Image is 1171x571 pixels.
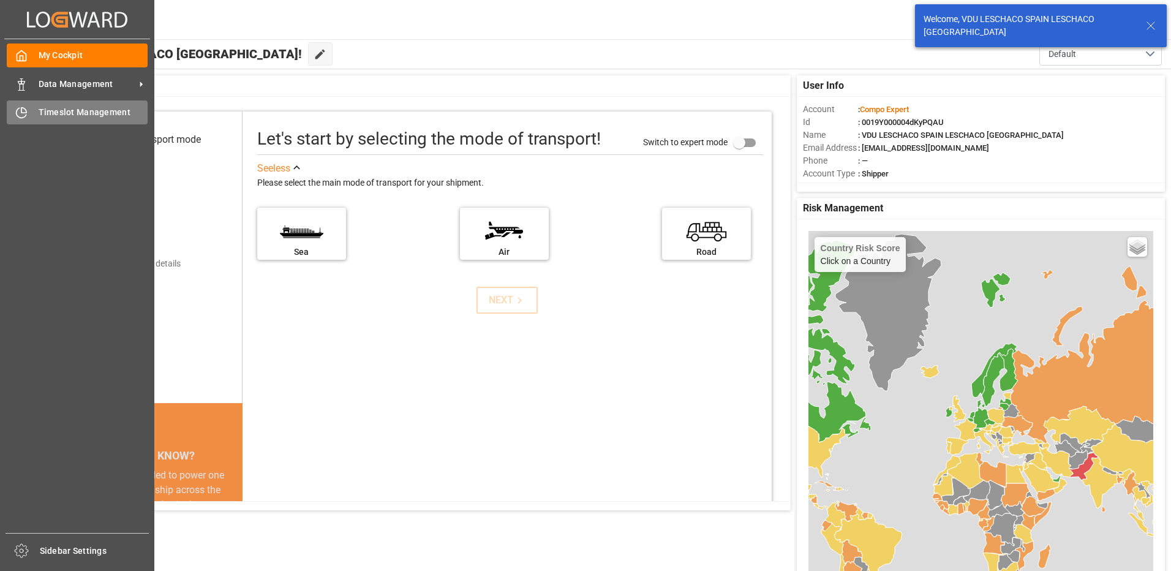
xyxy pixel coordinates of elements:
[257,126,601,152] div: Let's start by selecting the mode of transport!
[1049,48,1076,61] span: Default
[476,287,538,314] button: NEXT
[821,243,900,253] h4: Country Risk Score
[803,116,858,129] span: Id
[39,106,148,119] span: Timeslot Management
[225,468,243,571] button: next slide / item
[858,156,868,165] span: : —
[858,118,944,127] span: : 0019Y000004dKyPQAU
[104,257,181,270] div: Add shipping details
[257,161,290,176] div: See less
[858,105,909,114] span: :
[803,201,883,216] span: Risk Management
[51,42,302,66] span: Hello VDU LESCHACO [GEOGRAPHIC_DATA]!
[1039,42,1162,66] button: open menu
[466,246,543,259] div: Air
[803,154,858,167] span: Phone
[668,246,745,259] div: Road
[924,13,1134,39] div: Welcome, VDU LESCHACO SPAIN LESCHACO [GEOGRAPHIC_DATA]
[7,43,148,67] a: My Cockpit
[821,243,900,266] div: Click on a Country
[860,105,909,114] span: Compo Expert
[858,169,889,178] span: : Shipper
[1128,237,1147,257] a: Layers
[263,246,340,259] div: Sea
[489,293,526,308] div: NEXT
[257,176,763,191] div: Please select the main mode of transport for your shipment.
[39,78,135,91] span: Data Management
[858,143,989,153] span: : [EMAIL_ADDRESS][DOMAIN_NAME]
[7,100,148,124] a: Timeslot Management
[803,142,858,154] span: Email Address
[803,129,858,142] span: Name
[643,137,728,146] span: Switch to expert mode
[803,103,858,116] span: Account
[39,49,148,62] span: My Cockpit
[803,167,858,180] span: Account Type
[40,545,149,558] span: Sidebar Settings
[858,130,1064,140] span: : VDU LESCHACO SPAIN LESCHACO [GEOGRAPHIC_DATA]
[803,78,844,93] span: User Info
